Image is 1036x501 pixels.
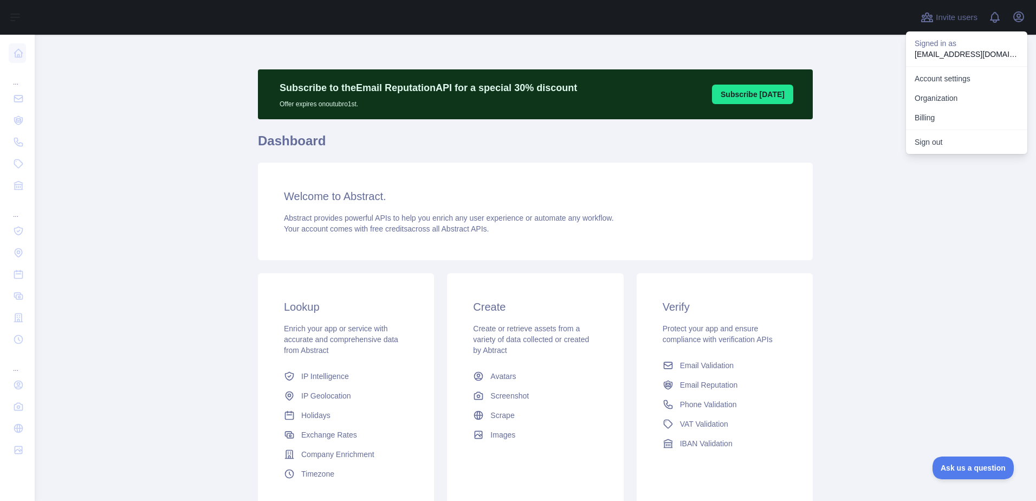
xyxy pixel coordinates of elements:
a: Organization [906,88,1027,108]
span: Exchange Rates [301,429,357,440]
a: Email Reputation [658,375,791,395]
span: Enrich your app or service with accurate and comprehensive data from Abstract [284,324,398,355]
span: free credits [370,224,407,233]
iframe: Toggle Customer Support [933,457,1014,479]
a: Company Enrichment [280,445,412,464]
h3: Lookup [284,299,408,314]
span: IBAN Validation [680,438,733,449]
span: Scrape [490,410,514,421]
button: Subscribe [DATE] [712,85,793,104]
div: ... [9,65,26,87]
span: VAT Validation [680,419,728,429]
a: IP Intelligence [280,367,412,386]
a: IBAN Validation [658,434,791,453]
div: ... [9,351,26,373]
span: Protect your app and ensure compliance with verification APIs [663,324,773,344]
span: Invite users [936,11,977,24]
p: Offer expires on outubro 1st. [280,95,577,108]
a: IP Geolocation [280,386,412,406]
p: [EMAIL_ADDRESS][DOMAIN_NAME] [915,49,1019,60]
h3: Verify [663,299,787,314]
a: Scrape [469,406,601,425]
a: Timezone [280,464,412,484]
span: Your account comes with across all Abstract APIs. [284,224,489,233]
a: Holidays [280,406,412,425]
a: Screenshot [469,386,601,406]
div: ... [9,197,26,219]
a: Avatars [469,367,601,386]
button: Sign out [906,132,1027,152]
span: Avatars [490,371,516,382]
p: Signed in as [915,38,1019,49]
a: Exchange Rates [280,425,412,445]
span: Abstract provides powerful APIs to help you enrich any user experience or automate any workflow. [284,214,614,222]
a: Phone Validation [658,395,791,414]
span: Email Validation [680,360,734,371]
span: IP Intelligence [301,371,349,382]
a: VAT Validation [658,414,791,434]
span: Screenshot [490,390,529,401]
a: Email Validation [658,356,791,375]
h3: Create [473,299,597,314]
span: Company Enrichment [301,449,374,460]
span: Images [490,429,515,440]
span: Create or retrieve assets from a variety of data collected or created by Abtract [473,324,589,355]
a: Account settings [906,69,1027,88]
span: IP Geolocation [301,390,351,401]
span: Timezone [301,468,334,479]
button: Billing [906,108,1027,127]
h3: Welcome to Abstract. [284,189,787,204]
span: Holidays [301,410,331,421]
a: Images [469,425,601,445]
span: Email Reputation [680,380,738,390]
h1: Dashboard [258,132,813,158]
p: Subscribe to the Email Reputation API for a special 30 % discount [280,80,577,95]
button: Invite users [918,9,980,26]
span: Phone Validation [680,399,737,410]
